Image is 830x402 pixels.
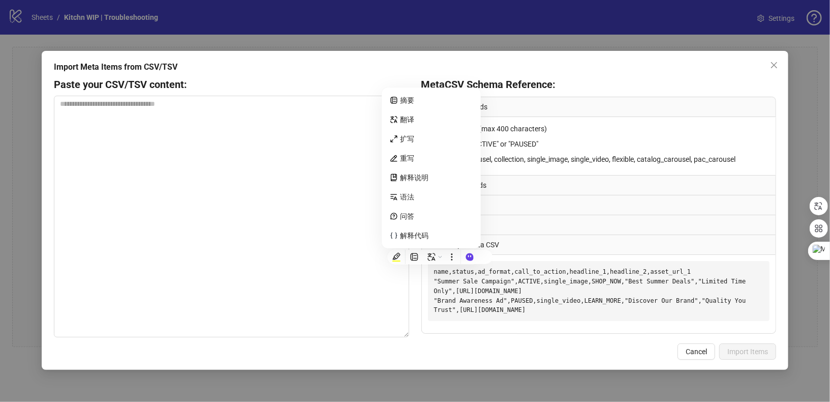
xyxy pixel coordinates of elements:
h4: Meta CSV Schema Reference: [421,77,777,92]
pre: name,status,ad_format,call_to_action,headline_1,headline_2,asset_url_1 "Summer Sale Campaign",ACT... [428,261,770,321]
span: Cancel [686,348,707,356]
div: Array Fields [422,195,776,215]
span: carousel, collection, single_image, single_video, flexible, catalog_carousel, pac_carousel [465,155,736,163]
span: close [770,61,778,69]
button: Cancel [678,343,715,360]
div: Example Meta CSV [422,235,776,254]
span: Required Fields [440,101,770,112]
span: Optional Fields [440,180,770,191]
button: Close [766,57,782,73]
span: Example Meta CSV [440,239,770,250]
div: Required Fields [422,97,776,117]
span: Either "ACTIVE" or "PAUSED" [452,140,539,148]
h4: Paste your CSV/TSV content: [54,77,187,92]
div: Asset URLs [422,215,776,235]
span: Ad name (max 400 characters) [450,125,547,133]
span: Array Fields [440,199,770,211]
div: Optional Fields [422,176,776,195]
div: Import Meta Items from CSV/TSV [54,61,777,73]
button: Import Items [719,343,776,360]
span: Asset URLs [440,219,770,231]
